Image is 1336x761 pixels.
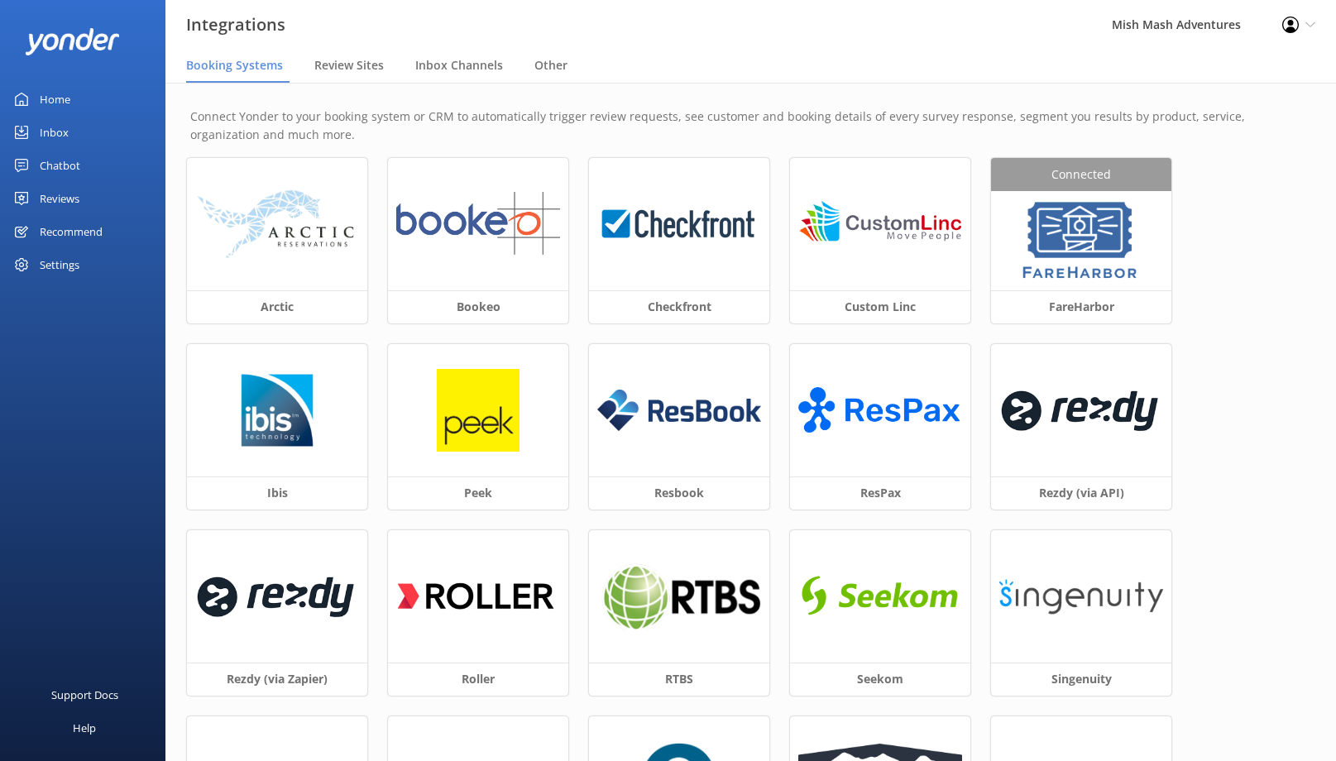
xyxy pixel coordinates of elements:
img: ResPax [798,378,962,442]
img: 1629843345..png [1018,199,1143,282]
img: resbook_logo.png [597,390,761,431]
h3: Arctic [187,290,367,323]
h3: Seekom [790,663,970,696]
h3: Roller [388,663,568,696]
h3: Checkfront [589,290,769,323]
div: Inbox [40,116,69,149]
img: 1616660206..png [396,561,560,631]
img: 1624323426..png [597,192,761,256]
div: Help [73,711,96,744]
img: arctic_logo.png [195,189,359,260]
span: Booking Systems [186,57,283,74]
img: 1624324453..png [999,375,1163,445]
p: Connect Yonder to your booking system or CRM to automatically trigger review requests, see custom... [190,108,1311,145]
img: 1624324618..png [798,192,962,256]
div: Connected [991,158,1171,191]
div: Settings [40,248,79,281]
h3: FareHarbor [991,290,1171,323]
img: 1624324865..png [396,192,560,256]
img: singenuity_logo.png [999,577,1163,615]
h3: Bookeo [388,290,568,323]
img: yonder-white-logo.png [25,28,120,55]
span: Inbox Channels [415,57,503,74]
div: Chatbot [40,149,80,182]
h3: Peek [388,476,568,510]
div: Home [40,83,70,116]
img: 1616638368..png [798,564,962,628]
div: Recommend [40,215,103,248]
h3: Integrations [186,12,285,38]
h3: Rezdy (via Zapier) [187,663,367,696]
h3: Ibis [187,476,367,510]
img: 1629776749..png [236,369,318,452]
span: Review Sites [314,57,384,74]
img: 1624324537..png [597,562,761,631]
h3: RTBS [589,663,769,696]
span: Other [534,57,567,74]
h3: Singenuity [991,663,1171,696]
img: 1619647509..png [195,561,359,631]
div: Support Docs [51,678,118,711]
h3: Resbook [589,476,769,510]
h3: Custom Linc [790,290,970,323]
h3: ResPax [790,476,970,510]
img: peek_logo.png [437,369,520,452]
div: Reviews [40,182,79,215]
h3: Rezdy (via API) [991,476,1171,510]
